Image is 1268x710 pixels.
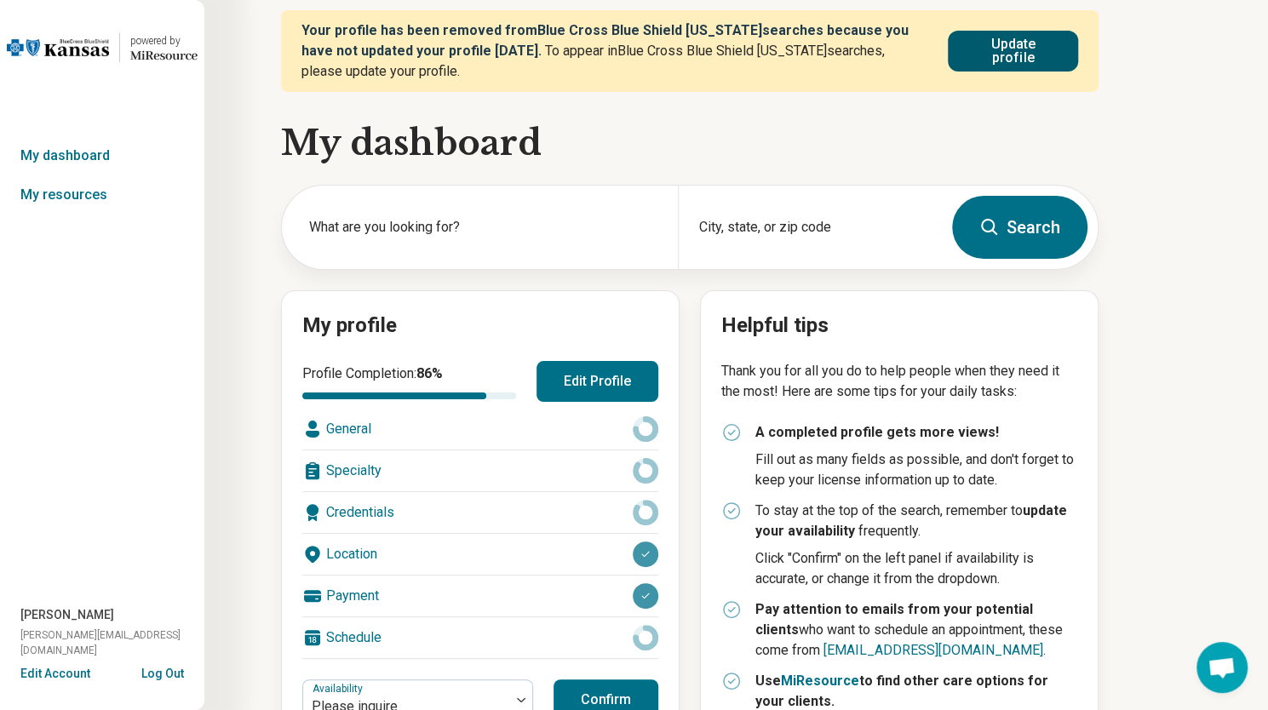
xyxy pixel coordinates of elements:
[7,27,109,68] img: Blue Cross Blue Shield Kansas
[823,642,1043,658] a: [EMAIL_ADDRESS][DOMAIN_NAME]
[141,665,184,679] button: Log Out
[721,312,1077,341] h2: Helpful tips
[948,31,1078,72] button: Update profile
[721,361,1077,402] p: Thank you for all you do to help people when they need it the most! Here are some tips for your d...
[20,665,90,683] button: Edit Account
[302,450,658,491] div: Specialty
[302,617,658,658] div: Schedule
[302,534,658,575] div: Location
[281,119,1099,167] h1: My dashboard
[952,196,1087,259] button: Search
[302,364,516,399] div: Profile Completion:
[130,33,198,49] div: powered by
[755,601,1033,638] strong: Pay attention to emails from your potential clients
[313,682,366,694] label: Availability
[536,361,658,402] button: Edit Profile
[302,312,658,341] h2: My profile
[755,673,1048,709] strong: Use to find other care options for your clients.
[302,492,658,533] div: Credentials
[755,548,1077,589] p: Click "Confirm" on the left panel if availability is accurate, or change it from the dropdown.
[309,217,657,238] label: What are you looking for?
[302,575,658,616] div: Payment
[755,502,1067,539] strong: update your availability
[755,424,999,440] strong: A completed profile gets more views!
[755,449,1077,490] p: Fill out as many fields as possible, and don't forget to keep your license information up to date.
[7,27,198,68] a: Blue Cross Blue Shield Kansaspowered by
[20,627,204,658] span: [PERSON_NAME][EMAIL_ADDRESS][DOMAIN_NAME]
[755,599,1077,661] p: who want to schedule an appointment, these come from .
[755,501,1077,541] p: To stay at the top of the search, remember to frequently.
[416,365,443,381] span: 86 %
[1196,642,1248,693] div: Open chat
[20,606,114,624] span: [PERSON_NAME]
[302,409,658,449] div: General
[301,22,909,59] span: Your profile has been removed from Blue Cross Blue Shield [US_STATE] searches because you have no...
[781,673,859,689] a: MiResource
[301,43,885,79] span: To appear in Blue Cross Blue Shield [US_STATE] searches, please update your profile.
